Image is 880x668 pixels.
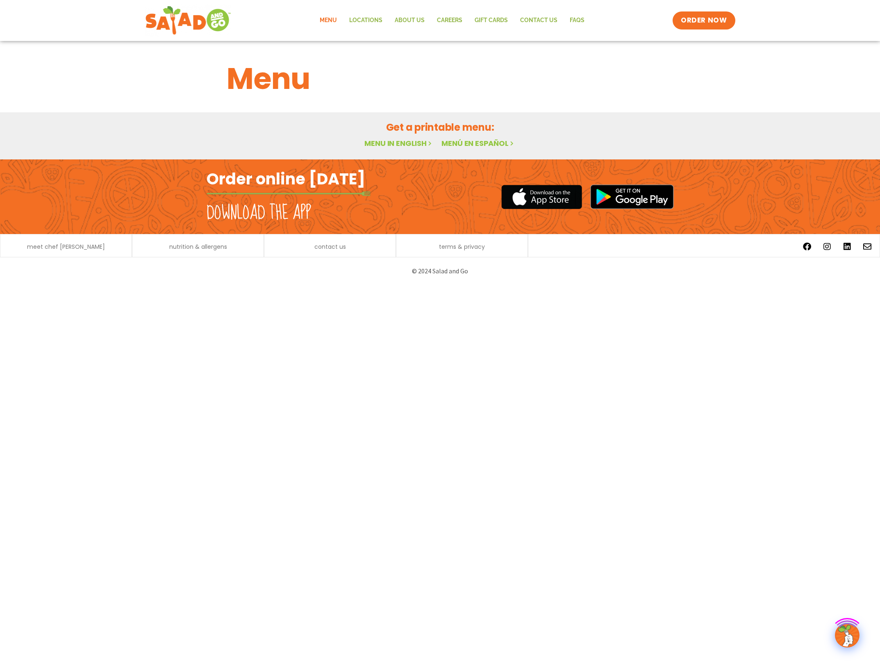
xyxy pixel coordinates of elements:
a: Menu in English [364,138,433,148]
img: new-SAG-logo-768×292 [145,4,232,37]
h2: Download the app [207,202,311,225]
a: terms & privacy [439,244,485,250]
span: ORDER NOW [681,16,727,25]
a: Menu [314,11,343,30]
a: About Us [389,11,431,30]
img: google_play [590,184,674,209]
a: FAQs [564,11,591,30]
a: Contact Us [514,11,564,30]
a: contact us [314,244,346,250]
a: Careers [431,11,468,30]
a: Locations [343,11,389,30]
a: GIFT CARDS [468,11,514,30]
h2: Get a printable menu: [227,120,654,134]
nav: Menu [314,11,591,30]
a: ORDER NOW [673,11,735,30]
p: © 2024 Salad and Go [211,266,670,277]
img: appstore [501,184,582,210]
a: Menú en español [441,138,515,148]
img: fork [207,191,371,196]
h2: Order online [DATE] [207,169,365,189]
a: nutrition & allergens [169,244,227,250]
a: meet chef [PERSON_NAME] [27,244,105,250]
h1: Menu [227,57,654,101]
